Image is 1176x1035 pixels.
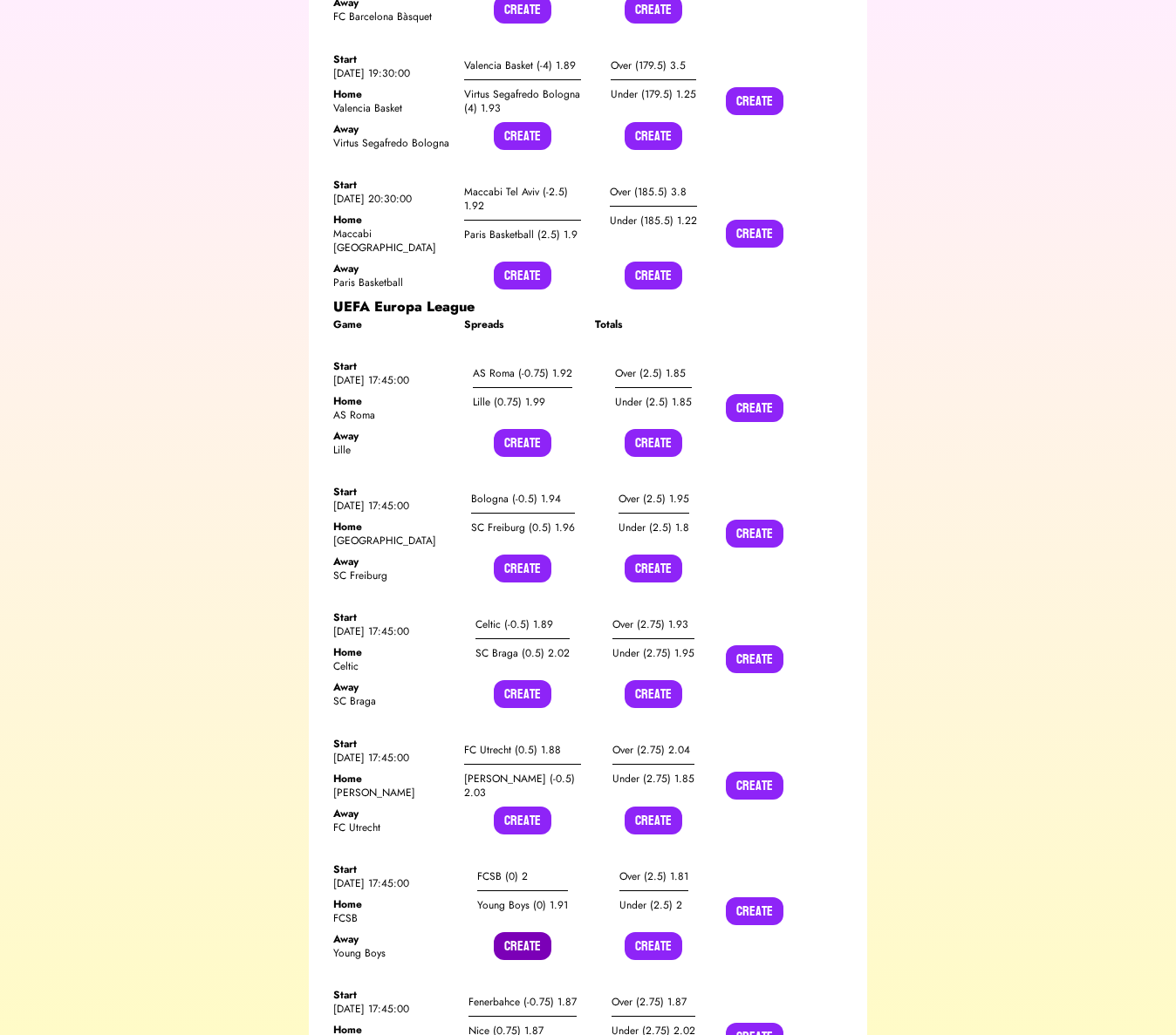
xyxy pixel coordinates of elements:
[610,178,697,207] div: Over (185.5) 3.8
[726,645,783,673] button: Create
[471,485,575,514] div: Bologna (-0.5) 1.94
[477,862,568,891] div: FCSB (0) 2
[333,911,450,925] div: FCSB
[619,891,688,919] div: Under (2.5) 2
[333,429,450,443] div: Away
[333,213,450,227] div: Home
[333,178,450,192] div: Start
[494,429,551,457] button: Create
[333,499,450,513] div: [DATE] 17:45:00
[333,786,450,800] div: [PERSON_NAME]
[619,485,689,514] div: Over (2.5) 1.95
[333,737,450,751] div: Start
[464,317,581,331] div: Spreads
[625,807,682,834] button: Create
[333,862,450,876] div: Start
[333,988,450,1002] div: Start
[625,122,682,150] button: Create
[473,388,572,416] div: Lille (0.75) 1.99
[333,1002,450,1016] div: [DATE] 17:45:00
[494,122,551,150] button: Create
[333,772,450,786] div: Home
[333,485,450,499] div: Start
[473,359,572,388] div: AS Roma (-0.75) 1.92
[611,51,696,80] div: Over (179.5) 3.5
[333,659,450,673] div: Celtic
[333,569,450,582] div: SC Freiburg
[464,736,581,765] div: FC Utrecht (0.5) 1.88
[726,897,783,925] button: Create
[494,807,551,834] button: Create
[333,52,450,66] div: Start
[333,394,450,408] div: Home
[475,610,570,639] div: Celtic (-0.5) 1.89
[625,429,682,457] button: Create
[726,394,783,422] button: Create
[619,514,689,541] div: Under (2.5) 1.8
[464,178,581,221] div: Maccabi Tel Aviv (-2.5) 1.92
[595,317,712,331] div: Totals
[464,51,581,80] div: Valencia Basket (-4) 1.89
[471,514,575,541] div: SC Freiburg (0.5) 1.96
[333,751,450,765] div: [DATE] 17:45:00
[464,221,581,249] div: Paris Basketball (2.5) 1.9
[333,408,450,422] div: AS Roma
[333,373,450,387] div: [DATE] 17:45:00
[625,680,682,708] button: Create
[333,932,450,946] div: Away
[726,772,783,800] button: Create
[333,262,450,276] div: Away
[333,296,843,317] div: UEFA Europa League
[726,220,783,248] button: Create
[494,680,551,708] button: Create
[612,765,694,793] div: Under (2.75) 1.85
[615,359,692,388] div: Over (2.5) 1.85
[333,897,450,911] div: Home
[333,534,450,548] div: [GEOGRAPHIC_DATA]
[333,946,450,960] div: Young Boys
[333,520,450,534] div: Home
[612,736,694,765] div: Over (2.75) 2.04
[612,639,694,667] div: Under (2.75) 1.95
[333,317,450,331] div: Game
[333,624,450,638] div: [DATE] 17:45:00
[625,555,682,582] button: Create
[333,276,450,289] div: Paris Basketball
[494,555,551,582] button: Create
[611,80,696,108] div: Under (179.5) 1.25
[333,680,450,694] div: Away
[333,610,450,624] div: Start
[726,520,783,548] button: Create
[619,862,688,891] div: Over (2.5) 1.81
[612,610,694,639] div: Over (2.75) 1.93
[625,262,682,289] button: Create
[333,101,450,115] div: Valencia Basket
[610,207,697,235] div: Under (185.5) 1.22
[333,645,450,659] div: Home
[625,932,682,960] button: Create
[333,136,450,150] div: Virtus Segafredo Bologna
[333,192,450,206] div: [DATE] 20:30:00
[333,122,450,136] div: Away
[333,821,450,834] div: FC Utrecht
[494,262,551,289] button: Create
[475,639,570,667] div: SC Braga (0.5) 2.02
[333,876,450,890] div: [DATE] 17:45:00
[494,932,551,960] button: Create
[333,10,450,24] div: FC Barcelona Bàsquet
[333,807,450,821] div: Away
[333,694,450,708] div: SC Braga
[333,66,450,80] div: [DATE] 19:30:00
[333,359,450,373] div: Start
[333,443,450,457] div: Lille
[333,227,450,255] div: Maccabi [GEOGRAPHIC_DATA]
[333,555,450,569] div: Away
[464,765,581,807] div: [PERSON_NAME] (-0.5) 2.03
[726,87,783,115] button: Create
[615,388,692,416] div: Under (2.5) 1.85
[464,80,581,122] div: Virtus Segafredo Bologna (4) 1.93
[333,87,450,101] div: Home
[477,891,568,919] div: Young Boys (0) 1.91
[468,988,577,1017] div: Fenerbahce (-0.75) 1.87
[612,988,695,1017] div: Over (2.75) 1.87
